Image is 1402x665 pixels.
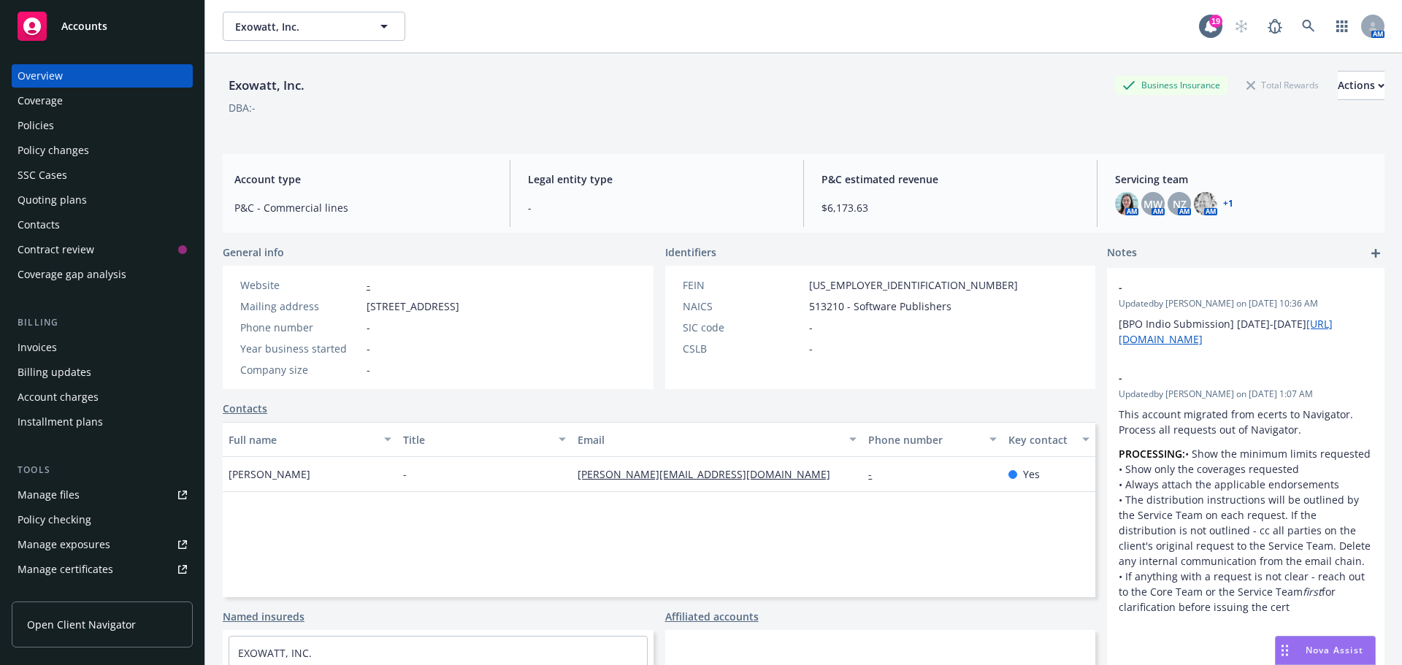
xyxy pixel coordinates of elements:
[12,89,193,112] a: Coverage
[1223,199,1233,208] a: +1
[1023,466,1040,482] span: Yes
[12,583,193,606] a: Manage claims
[18,336,57,359] div: Invoices
[1294,12,1323,41] a: Search
[18,410,103,434] div: Installment plans
[12,361,193,384] a: Billing updates
[1119,447,1185,461] strong: PROCESSING:
[12,315,193,330] div: Billing
[223,422,397,457] button: Full name
[1338,72,1384,99] div: Actions
[683,299,803,314] div: NAICS
[1306,644,1363,656] span: Nova Assist
[223,76,310,95] div: Exowatt, Inc.
[12,483,193,507] a: Manage files
[1008,432,1073,447] div: Key contact
[1115,172,1373,187] span: Servicing team
[367,299,459,314] span: [STREET_ADDRESS]
[367,278,370,292] a: -
[403,432,550,447] div: Title
[1227,12,1256,41] a: Start snowing
[12,139,193,162] a: Policy changes
[12,213,193,237] a: Contacts
[1115,192,1138,215] img: photo
[234,200,492,215] span: P&C - Commercial lines
[1119,388,1373,401] span: Updated by [PERSON_NAME] on [DATE] 1:07 AM
[1107,358,1384,626] div: -Updatedby [PERSON_NAME] on [DATE] 1:07 AMThis account migrated from ecerts to Navigator. Process...
[1173,196,1187,212] span: NZ
[18,64,63,88] div: Overview
[240,341,361,356] div: Year business started
[238,646,312,660] a: EXOWATT, INC.
[18,558,113,581] div: Manage certificates
[229,466,310,482] span: [PERSON_NAME]
[18,583,91,606] div: Manage claims
[809,277,1018,293] span: [US_EMPLOYER_IDENTIFICATION_NUMBER]
[821,200,1079,215] span: $6,173.63
[18,508,91,531] div: Policy checking
[12,533,193,556] a: Manage exposures
[240,299,361,314] div: Mailing address
[12,238,193,261] a: Contract review
[12,508,193,531] a: Policy checking
[18,263,126,286] div: Coverage gap analysis
[821,172,1079,187] span: P&C estimated revenue
[1107,245,1137,262] span: Notes
[528,200,786,215] span: -
[12,385,193,409] a: Account charges
[1119,370,1335,385] span: -
[1194,192,1217,215] img: photo
[27,617,136,632] span: Open Client Navigator
[1119,446,1373,615] p: • Show the minimum limits requested • Show only the coverages requested • Always attach the appli...
[1119,297,1373,310] span: Updated by [PERSON_NAME] on [DATE] 10:36 AM
[223,12,405,41] button: Exowatt, Inc.
[397,422,572,457] button: Title
[683,277,803,293] div: FEIN
[665,245,716,260] span: Identifiers
[18,361,91,384] div: Billing updates
[12,263,193,286] a: Coverage gap analysis
[572,422,862,457] button: Email
[12,463,193,477] div: Tools
[367,320,370,335] span: -
[18,89,63,112] div: Coverage
[18,385,99,409] div: Account charges
[683,320,803,335] div: SIC code
[809,341,813,356] span: -
[1367,245,1384,262] a: add
[12,336,193,359] a: Invoices
[223,245,284,260] span: General info
[61,20,107,32] span: Accounts
[1107,268,1384,358] div: -Updatedby [PERSON_NAME] on [DATE] 10:36 AM[BPO Indio Submission] [DATE]-[DATE][URL][DOMAIN_NAME]
[240,277,361,293] div: Website
[367,341,370,356] span: -
[1119,280,1335,295] span: -
[1303,585,1322,599] em: first
[1260,12,1290,41] a: Report a Bug
[240,362,361,377] div: Company size
[18,213,60,237] div: Contacts
[1144,196,1162,212] span: MW
[1328,12,1357,41] a: Switch app
[809,299,951,314] span: 513210 - Software Publishers
[229,100,256,115] div: DBA: -
[578,467,842,481] a: [PERSON_NAME][EMAIL_ADDRESS][DOMAIN_NAME]
[1338,71,1384,100] button: Actions
[403,466,407,482] span: -
[1239,76,1326,94] div: Total Rewards
[578,432,840,447] div: Email
[862,422,1002,457] button: Phone number
[18,164,67,187] div: SSC Cases
[223,401,267,416] a: Contacts
[18,483,80,507] div: Manage files
[235,19,361,34] span: Exowatt, Inc.
[1209,15,1222,28] div: 19
[12,64,193,88] a: Overview
[229,432,375,447] div: Full name
[18,238,94,261] div: Contract review
[683,341,803,356] div: CSLB
[1003,422,1095,457] button: Key contact
[1276,637,1294,664] div: Drag to move
[1119,316,1373,347] p: [BPO Indio Submission] [DATE]-[DATE]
